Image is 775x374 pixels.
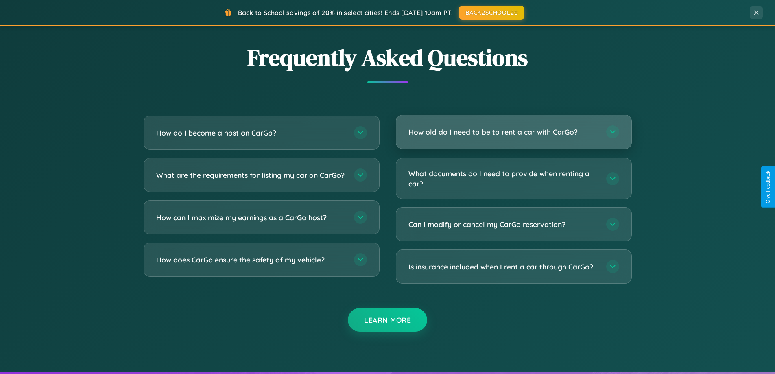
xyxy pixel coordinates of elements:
h3: How old do I need to be to rent a car with CarGo? [408,127,598,137]
button: Learn More [348,308,427,332]
h3: Is insurance included when I rent a car through CarGo? [408,262,598,272]
h2: Frequently Asked Questions [144,42,632,73]
div: Give Feedback [765,171,771,203]
h3: What are the requirements for listing my car on CarGo? [156,170,346,180]
span: Back to School savings of 20% in select cities! Ends [DATE] 10am PT. [238,9,453,17]
h3: How does CarGo ensure the safety of my vehicle? [156,255,346,265]
h3: Can I modify or cancel my CarGo reservation? [408,219,598,230]
h3: How do I become a host on CarGo? [156,128,346,138]
button: BACK2SCHOOL20 [459,6,524,20]
h3: What documents do I need to provide when renting a car? [408,168,598,188]
h3: How can I maximize my earnings as a CarGo host? [156,212,346,223]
